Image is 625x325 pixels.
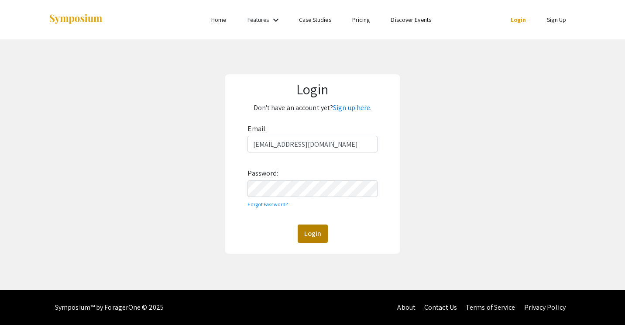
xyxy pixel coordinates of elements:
button: Login [298,225,328,243]
a: Forgot Password? [247,201,288,207]
h1: Login [231,81,393,97]
a: Features [247,16,269,24]
a: Pricing [352,16,370,24]
a: Contact Us [424,303,457,312]
a: Discover Events [391,16,431,24]
a: Sign Up [547,16,566,24]
img: Symposium by ForagerOne [48,14,103,25]
iframe: Chat [7,286,37,318]
a: Sign up here. [333,103,371,112]
div: Symposium™ by ForagerOne © 2025 [55,290,164,325]
a: Home [211,16,226,24]
a: Case Studies [299,16,331,24]
label: Email: [247,122,267,136]
mat-icon: Expand Features list [271,15,281,25]
a: Privacy Policy [524,303,566,312]
p: Don't have an account yet? [231,101,393,115]
a: Login [511,16,526,24]
label: Password: [247,166,278,180]
a: Terms of Service [466,303,515,312]
a: About [397,303,416,312]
